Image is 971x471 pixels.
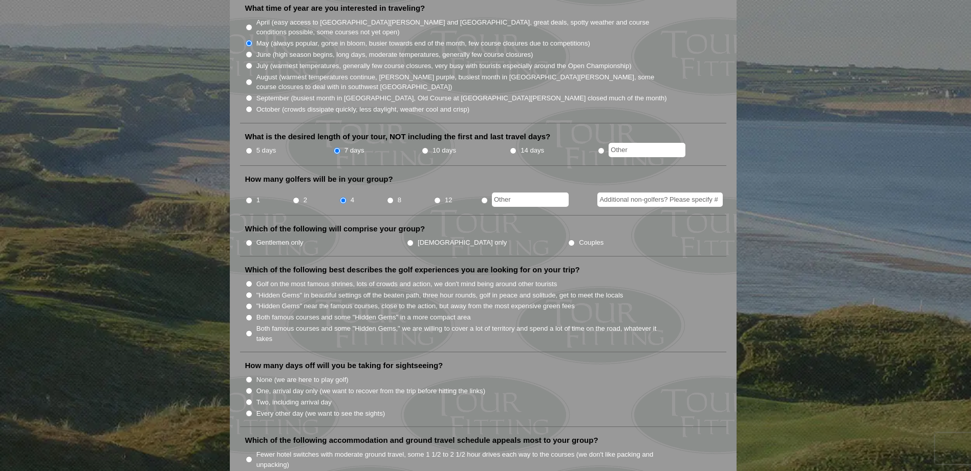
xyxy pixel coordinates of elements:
label: Both famous courses and some "Hidden Gems," we are willing to cover a lot of territory and spend ... [256,324,668,344]
label: Gentlemen only [256,238,304,248]
label: Golf on the most famous shrines, lots of crowds and action, we don't mind being around other tour... [256,279,557,289]
label: Fewer hotel switches with moderate ground travel, some 1 1/2 to 2 1/2 hour drives each way to the... [256,449,668,469]
label: [DEMOGRAPHIC_DATA] only [418,238,507,248]
label: Which of the following best describes the golf experiences you are looking for on your trip? [245,265,580,275]
label: 7 days [344,145,364,156]
label: August (warmest temperatures continue, [PERSON_NAME] purple, busiest month in [GEOGRAPHIC_DATA][P... [256,72,668,92]
label: How many days off will you be taking for sightseeing? [245,360,443,371]
label: 8 [398,195,401,205]
label: 10 days [433,145,456,156]
label: Which of the following accommodation and ground travel schedule appeals most to your group? [245,435,598,445]
label: What is the desired length of your tour, NOT including the first and last travel days? [245,132,551,142]
label: None (we are here to play golf) [256,375,349,385]
input: Other [492,192,569,207]
label: What time of year are you interested in traveling? [245,3,425,13]
label: Couples [579,238,603,248]
label: Which of the following will comprise your group? [245,224,425,234]
label: Two, including arrival day [256,397,332,408]
label: July (warmest temperatures, generally few course closures, very busy with tourists especially aro... [256,61,632,71]
label: "Hidden Gems" in beautiful settings off the beaten path, three hour rounds, golf in peace and sol... [256,290,623,301]
label: May (always popular, gorse in bloom, busier towards end of the month, few course closures due to ... [256,38,590,49]
label: 2 [304,195,307,205]
label: October (crowds dissipate quickly, less daylight, weather cool and crisp) [256,104,470,115]
label: 14 days [521,145,544,156]
input: Other [609,143,685,157]
label: How many golfers will be in your group? [245,174,393,184]
label: 5 days [256,145,276,156]
input: Additional non-golfers? Please specify # [597,192,723,207]
label: One, arrival day only (we want to recover from the trip before hitting the links) [256,386,485,396]
label: "Hidden Gems" near the famous courses, close to the action, but away from the most expensive gree... [256,301,575,311]
label: 4 [351,195,354,205]
label: 1 [256,195,260,205]
label: 12 [445,195,452,205]
label: April (easy access to [GEOGRAPHIC_DATA][PERSON_NAME] and [GEOGRAPHIC_DATA], great deals, spotty w... [256,17,668,37]
label: September (busiest month in [GEOGRAPHIC_DATA], Old Course at [GEOGRAPHIC_DATA][PERSON_NAME] close... [256,93,667,103]
label: Both famous courses and some "Hidden Gems" in a more compact area [256,312,471,323]
label: Every other day (we want to see the sights) [256,409,385,419]
label: June (high season begins, long days, moderate temperatures, generally few course closures) [256,50,533,60]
